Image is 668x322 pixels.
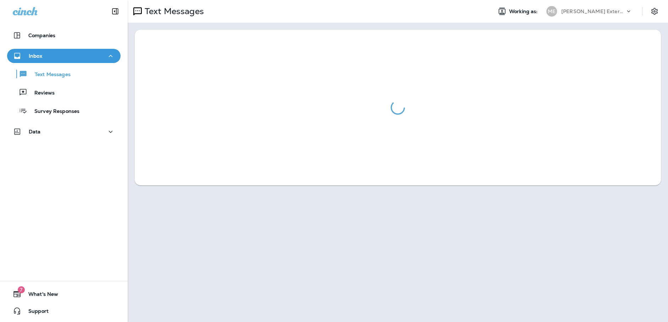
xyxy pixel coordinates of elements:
[7,287,121,301] button: 7What's New
[28,33,55,38] p: Companies
[21,291,58,300] span: What's New
[7,28,121,42] button: Companies
[648,5,661,18] button: Settings
[7,103,121,118] button: Survey Responses
[7,49,121,63] button: Inbox
[21,308,49,317] span: Support
[27,90,55,97] p: Reviews
[7,125,121,139] button: Data
[7,67,121,81] button: Text Messages
[105,4,125,18] button: Collapse Sidebar
[28,71,71,78] p: Text Messages
[561,8,625,14] p: [PERSON_NAME] Exterminating
[27,108,79,115] p: Survey Responses
[29,129,41,134] p: Data
[142,6,204,17] p: Text Messages
[7,304,121,318] button: Support
[18,286,25,293] span: 7
[7,85,121,100] button: Reviews
[509,8,539,15] span: Working as:
[29,53,42,59] p: Inbox
[546,6,557,17] div: ME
